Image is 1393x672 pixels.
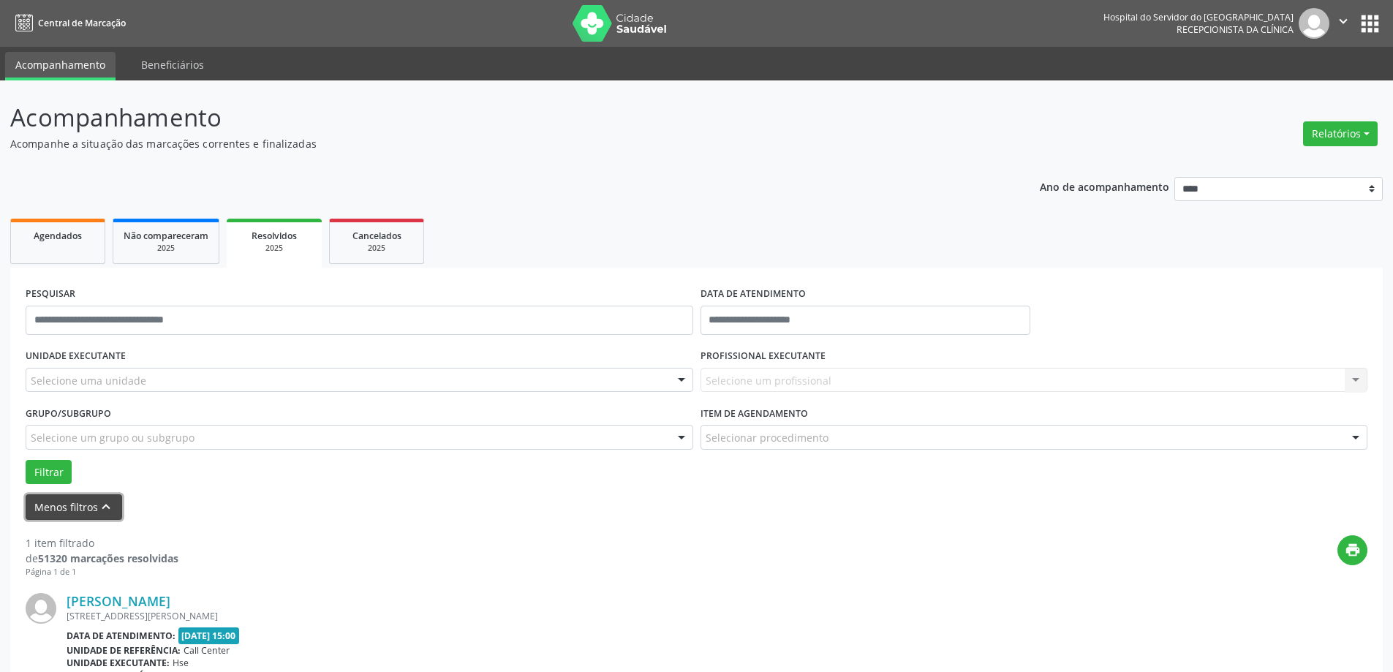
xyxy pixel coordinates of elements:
[26,402,111,425] label: Grupo/Subgrupo
[67,644,181,657] b: Unidade de referência:
[31,373,146,388] span: Selecione uma unidade
[1357,11,1383,37] button: apps
[38,17,126,29] span: Central de Marcação
[340,243,413,254] div: 2025
[10,136,971,151] p: Acompanhe a situação das marcações correntes e finalizadas
[26,593,56,624] img: img
[131,52,214,78] a: Beneficiários
[1345,542,1361,558] i: print
[26,566,178,578] div: Página 1 de 1
[26,460,72,485] button: Filtrar
[1329,8,1357,39] button: 
[67,593,170,609] a: [PERSON_NAME]
[26,345,126,368] label: UNIDADE EXECUTANTE
[701,283,806,306] label: DATA DE ATENDIMENTO
[701,345,826,368] label: PROFISSIONAL EXECUTANTE
[124,243,208,254] div: 2025
[1335,13,1351,29] i: 
[67,610,1367,622] div: [STREET_ADDRESS][PERSON_NAME]
[173,657,189,669] span: Hse
[252,230,297,242] span: Resolvidos
[67,630,175,642] b: Data de atendimento:
[1103,11,1294,23] div: Hospital do Servidor do [GEOGRAPHIC_DATA]
[26,283,75,306] label: PESQUISAR
[184,644,230,657] span: Call Center
[10,11,126,35] a: Central de Marcação
[124,230,208,242] span: Não compareceram
[1177,23,1294,36] span: Recepcionista da clínica
[706,430,828,445] span: Selecionar procedimento
[237,243,312,254] div: 2025
[352,230,401,242] span: Cancelados
[31,430,195,445] span: Selecione um grupo ou subgrupo
[1040,177,1169,195] p: Ano de acompanhamento
[26,494,122,520] button: Menos filtroskeyboard_arrow_up
[1303,121,1378,146] button: Relatórios
[701,402,808,425] label: Item de agendamento
[98,499,114,515] i: keyboard_arrow_up
[26,535,178,551] div: 1 item filtrado
[10,99,971,136] p: Acompanhamento
[5,52,116,80] a: Acompanhamento
[67,657,170,669] b: Unidade executante:
[34,230,82,242] span: Agendados
[1337,535,1367,565] button: print
[1299,8,1329,39] img: img
[26,551,178,566] div: de
[178,627,240,644] span: [DATE] 15:00
[38,551,178,565] strong: 51320 marcações resolvidas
